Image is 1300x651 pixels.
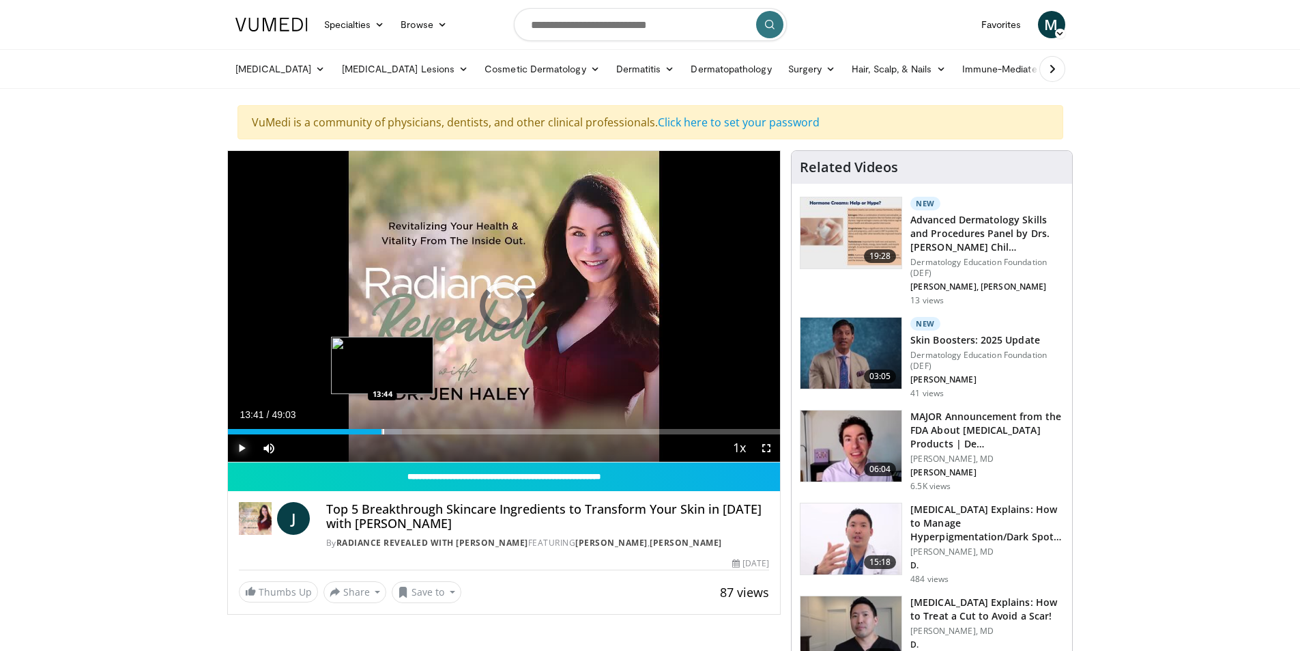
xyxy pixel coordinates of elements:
[910,374,1064,385] p: [PERSON_NAME]
[227,55,334,83] a: [MEDICAL_DATA]
[910,454,1064,465] p: [PERSON_NAME], MD
[235,18,308,31] img: VuMedi Logo
[682,55,779,83] a: Dermatopathology
[910,546,1064,557] p: [PERSON_NAME], MD
[800,197,901,268] img: dd29cf01-09ec-4981-864e-72915a94473e.150x105_q85_crop-smart_upscale.jpg
[650,537,722,549] a: [PERSON_NAME]
[910,213,1064,254] h3: Advanced Dermatology Skills and Procedures Panel by Drs. [PERSON_NAME] Chil…
[843,55,953,83] a: Hair, Scalp, & Nails
[237,105,1063,139] div: VuMedi is a community of physicians, dentists, and other clinical professionals.
[334,55,477,83] a: [MEDICAL_DATA] Lesions
[910,626,1064,637] p: [PERSON_NAME], MD
[239,581,318,602] a: Thumbs Up
[336,537,528,549] a: Radiance Revealed with [PERSON_NAME]
[392,11,455,38] a: Browse
[228,434,255,462] button: Play
[954,55,1065,83] a: Immune-Mediated
[800,411,901,482] img: b8d0b268-5ea7-42fe-a1b9-7495ab263df8.150x105_q85_crop-smart_upscale.jpg
[331,337,433,394] img: image.jpeg
[392,581,461,603] button: Save to
[326,502,770,531] h4: Top 5 Breakthrough Skincare Ingredients to Transform Your Skin in [DATE] with [PERSON_NAME]
[780,55,844,83] a: Surgery
[800,503,1064,585] a: 15:18 [MEDICAL_DATA] Explains: How to Manage Hyperpigmentation/Dark Spots o… [PERSON_NAME], MD D....
[608,55,683,83] a: Dermatitis
[864,555,897,569] span: 15:18
[323,581,387,603] button: Share
[910,560,1064,571] p: D.
[1038,11,1065,38] a: M
[910,333,1064,347] h3: Skin Boosters: 2025 Update
[800,159,898,176] h4: Related Videos
[864,370,897,383] span: 03:05
[725,434,753,462] button: Playback Rate
[910,257,1064,279] p: Dermatology Education Foundation (DEF)
[910,596,1064,623] h3: [MEDICAL_DATA] Explains: How to Treat a Cut to Avoid a Scar!
[316,11,393,38] a: Specialties
[864,249,897,263] span: 19:28
[910,388,944,399] p: 41 views
[910,481,951,492] p: 6.5K views
[720,584,769,600] span: 87 views
[277,502,310,535] a: J
[910,574,949,585] p: 484 views
[910,467,1064,478] p: [PERSON_NAME]
[228,151,781,462] video-js: Video Player
[228,429,781,434] div: Progress Bar
[910,317,940,331] p: New
[800,318,901,389] img: 5d8405b0-0c3f-45ed-8b2f-ed15b0244802.150x105_q85_crop-smart_upscale.jpg
[910,295,944,306] p: 13 views
[910,410,1064,451] h3: MAJOR Announcement from the FDA About [MEDICAL_DATA] Products | De…
[910,281,1064,292] p: [PERSON_NAME], [PERSON_NAME]
[910,350,1064,372] p: Dermatology Education Foundation (DEF)
[326,537,770,549] div: By FEATURING ,
[272,409,295,420] span: 49:03
[239,502,272,535] img: Radiance Revealed with Dr. Jen Haley
[267,409,270,420] span: /
[910,503,1064,544] h3: [MEDICAL_DATA] Explains: How to Manage Hyperpigmentation/Dark Spots o…
[658,115,820,130] a: Click here to set your password
[255,434,283,462] button: Mute
[800,317,1064,399] a: 03:05 New Skin Boosters: 2025 Update Dermatology Education Foundation (DEF) [PERSON_NAME] 41 views
[800,410,1064,492] a: 06:04 MAJOR Announcement from the FDA About [MEDICAL_DATA] Products | De… [PERSON_NAME], MD [PERS...
[910,197,940,210] p: New
[910,639,1064,650] p: D.
[575,537,648,549] a: [PERSON_NAME]
[514,8,787,41] input: Search topics, interventions
[753,434,780,462] button: Fullscreen
[476,55,607,83] a: Cosmetic Dermatology
[800,197,1064,306] a: 19:28 New Advanced Dermatology Skills and Procedures Panel by Drs. [PERSON_NAME] Chil… Dermatolog...
[240,409,264,420] span: 13:41
[973,11,1030,38] a: Favorites
[732,557,769,570] div: [DATE]
[800,503,901,574] img: e1503c37-a13a-4aad-9ea8-1e9b5ff728e6.150x105_q85_crop-smart_upscale.jpg
[864,462,897,476] span: 06:04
